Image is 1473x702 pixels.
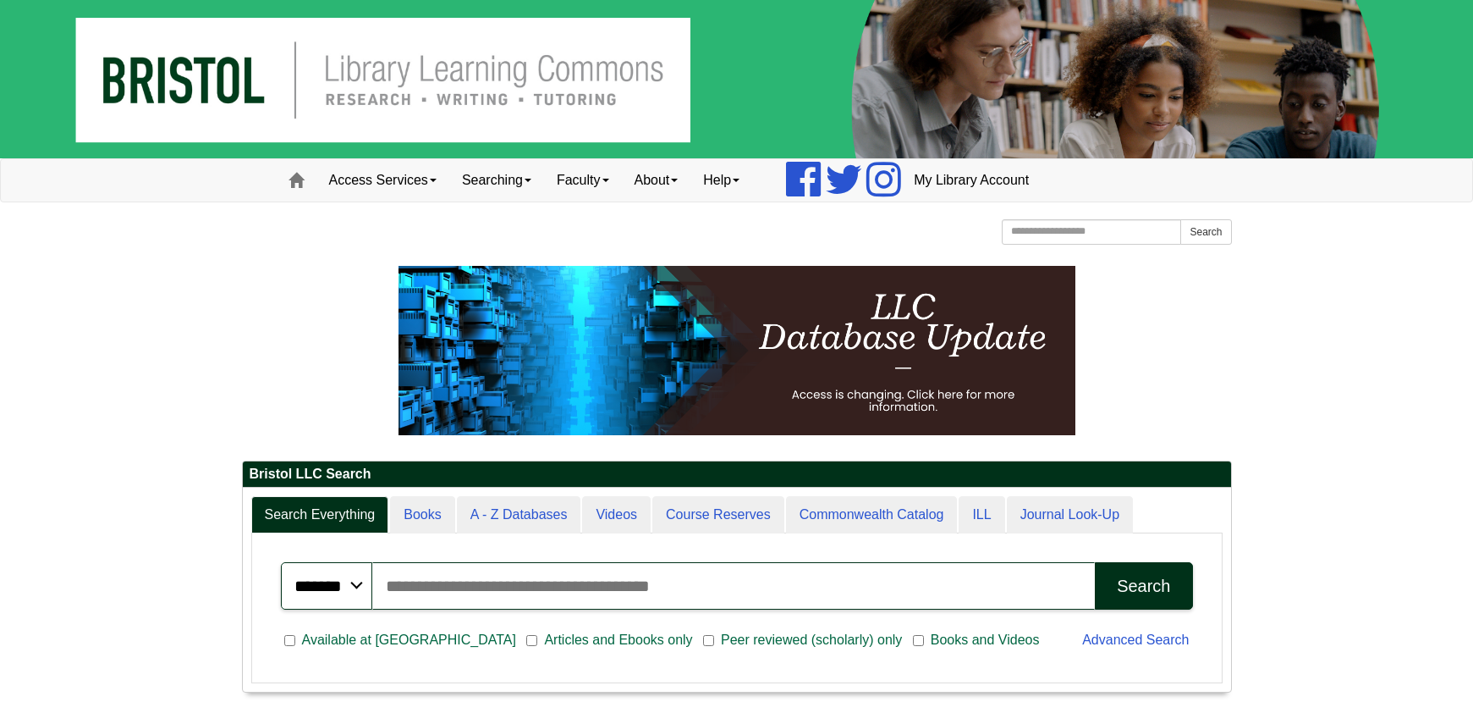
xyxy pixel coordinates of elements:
a: Advanced Search [1082,633,1189,647]
a: Help [690,159,752,202]
a: My Library Account [901,159,1042,202]
span: Available at [GEOGRAPHIC_DATA] [295,630,523,650]
a: Commonwealth Catalog [786,496,958,534]
button: Search [1095,562,1192,610]
img: HTML tutorial [398,266,1075,435]
input: Books and Videos [913,633,924,649]
a: A - Z Databases [457,496,581,534]
a: Course Reserves [652,496,784,534]
a: Journal Look-Up [1007,496,1133,534]
a: ILL [959,496,1004,534]
input: Peer reviewed (scholarly) only [703,633,714,649]
h2: Bristol LLC Search [243,462,1231,488]
a: About [622,159,691,202]
div: Search [1117,577,1170,596]
a: Videos [582,496,651,534]
a: Books [390,496,454,534]
span: Articles and Ebooks only [537,630,699,650]
a: Access Services [316,159,449,202]
a: Faculty [544,159,622,202]
button: Search [1180,219,1231,245]
input: Articles and Ebooks only [526,633,537,649]
a: Searching [449,159,544,202]
span: Peer reviewed (scholarly) only [714,630,909,650]
input: Available at [GEOGRAPHIC_DATA] [284,633,295,649]
a: Search Everything [251,496,389,534]
span: Books and Videos [924,630,1047,650]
